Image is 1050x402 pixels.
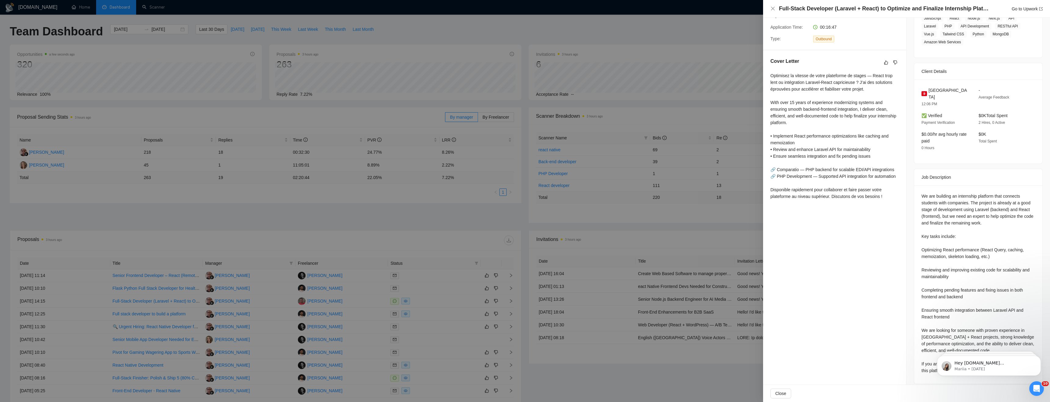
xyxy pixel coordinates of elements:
[921,15,943,22] span: JavaScript
[770,36,781,41] span: Type:
[995,23,1020,30] span: RESTful API
[947,15,961,22] span: React
[921,102,937,106] span: 12:06 PM
[986,15,1002,22] span: Next.js
[979,132,986,137] span: $0K
[979,113,1008,118] span: $0K Total Spent
[1039,7,1043,11] span: export
[779,5,990,13] h4: Full-Stack Developer (Laravel + React) to Optimize and Finalize Internship Platform
[813,25,817,29] span: clock-circle
[921,31,936,38] span: Vue.js
[990,31,1011,38] span: MongoDB
[940,31,967,38] span: Tailwind CSS
[921,90,927,97] img: 🇹🇳
[921,39,963,45] span: Amazon Web Services
[979,139,997,143] span: Total Spent
[921,23,938,30] span: Laravel
[820,25,837,30] span: 00:16:47
[770,389,791,398] button: Close
[893,60,897,65] span: dislike
[921,63,1035,80] div: Client Details
[979,95,1009,99] span: Average Feedback
[813,36,834,42] span: Outbound
[1012,6,1043,11] a: Go to Upworkexport
[965,15,983,22] span: Node.js
[770,25,803,30] span: Application Time:
[882,59,890,66] button: like
[970,31,987,38] span: Python
[770,13,802,18] span: GigRadar Score:
[958,23,991,30] span: API Development
[1042,381,1049,386] span: 10
[921,146,934,150] span: 0 Hours
[884,60,888,65] span: like
[770,6,775,11] button: Close
[921,132,967,143] span: $0.00/hr avg hourly rate paid
[929,87,969,100] span: [GEOGRAPHIC_DATA]
[892,59,899,66] button: dislike
[921,113,942,118] span: ✅ Verified
[979,88,980,93] span: -
[1029,381,1044,396] iframe: Intercom live chat
[1006,15,1017,22] span: API
[921,193,1035,374] div: We are building an internship platform that connects students with companies. The project is alre...
[979,120,1005,125] span: 2 Hires, 0 Active
[921,169,1035,185] div: Job Description
[928,343,1050,386] iframe: Intercom notifications message
[921,120,955,125] span: Payment Verification
[770,58,799,65] h5: Cover Letter
[770,72,899,200] div: Optimisez la vitesse de votre plateforme de stages — React trop lent ou intégration Laravel-React...
[775,390,786,397] span: Close
[770,6,775,11] span: close
[942,23,954,30] span: PHP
